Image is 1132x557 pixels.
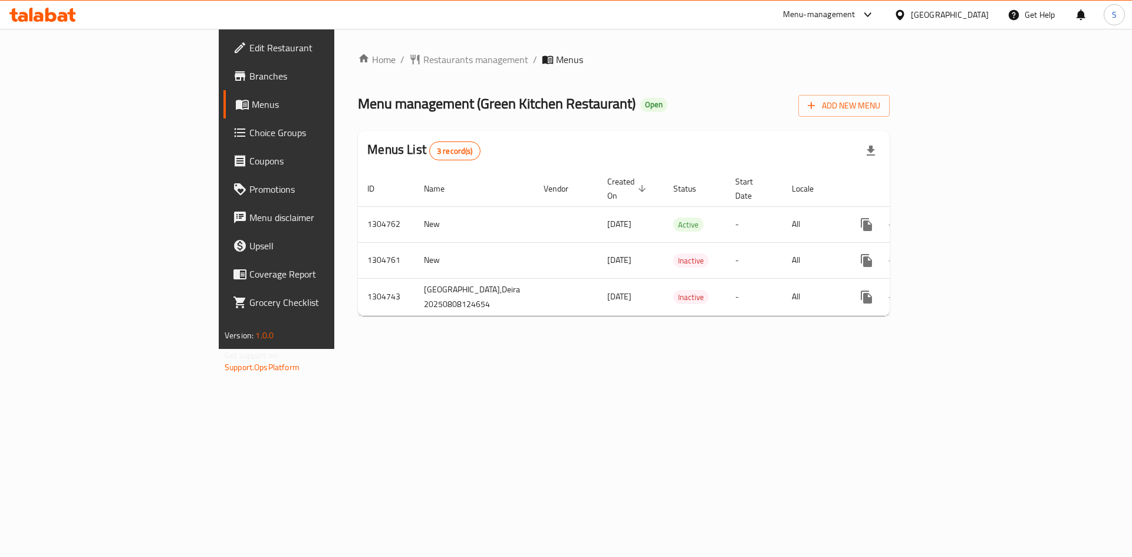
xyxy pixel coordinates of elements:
button: more [853,283,881,311]
a: Upsell [223,232,408,260]
span: Promotions [249,182,399,196]
button: more [853,210,881,239]
td: All [782,242,843,278]
span: Upsell [249,239,399,253]
div: Inactive [673,290,709,304]
a: Grocery Checklist [223,288,408,317]
span: S [1112,8,1117,21]
nav: breadcrumb [358,52,890,67]
span: Coupons [249,154,399,168]
a: Menus [223,90,408,118]
a: Coupons [223,147,408,175]
span: Menus [252,97,399,111]
a: Menu disclaimer [223,203,408,232]
span: Restaurants management [423,52,528,67]
a: Coverage Report [223,260,408,288]
a: Restaurants management [409,52,528,67]
span: Start Date [735,174,768,203]
span: [DATE] [607,216,631,232]
span: Inactive [673,254,709,268]
span: Open [640,100,667,110]
a: Promotions [223,175,408,203]
span: Menus [556,52,583,67]
div: Inactive [673,253,709,268]
th: Actions [843,171,975,207]
span: Choice Groups [249,126,399,140]
span: Active [673,218,703,232]
td: New [414,206,534,242]
span: Vendor [544,182,584,196]
td: [GEOGRAPHIC_DATA],Deira 20250808124654 [414,278,534,315]
td: - [726,206,782,242]
span: Created On [607,174,650,203]
span: Coverage Report [249,267,399,281]
span: Inactive [673,291,709,304]
a: Support.OpsPlatform [225,360,300,375]
div: Active [673,217,703,232]
button: Change Status [881,283,909,311]
button: more [853,246,881,275]
span: Grocery Checklist [249,295,399,309]
button: Change Status [881,210,909,239]
div: [GEOGRAPHIC_DATA] [911,8,989,21]
span: Edit Restaurant [249,41,399,55]
a: Edit Restaurant [223,34,408,62]
span: [DATE] [607,252,631,268]
table: enhanced table [358,171,975,316]
h2: Menus List [367,141,480,160]
button: Add New Menu [798,95,890,117]
div: Total records count [429,141,481,160]
span: Add New Menu [808,98,880,113]
span: Version: [225,328,254,343]
td: - [726,278,782,315]
td: New [414,242,534,278]
span: 3 record(s) [430,146,480,157]
span: Name [424,182,460,196]
span: Status [673,182,712,196]
a: Branches [223,62,408,90]
li: / [533,52,537,67]
div: Open [640,98,667,112]
div: Menu-management [783,8,855,22]
td: - [726,242,782,278]
td: All [782,206,843,242]
span: Branches [249,69,399,83]
div: Export file [857,137,885,165]
a: Choice Groups [223,118,408,147]
button: Change Status [881,246,909,275]
span: Menu management ( Green Kitchen Restaurant ) [358,90,636,117]
span: 1.0.0 [255,328,274,343]
td: All [782,278,843,315]
span: Get support on: [225,348,279,363]
span: [DATE] [607,289,631,304]
span: Menu disclaimer [249,210,399,225]
span: Locale [792,182,829,196]
span: ID [367,182,390,196]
